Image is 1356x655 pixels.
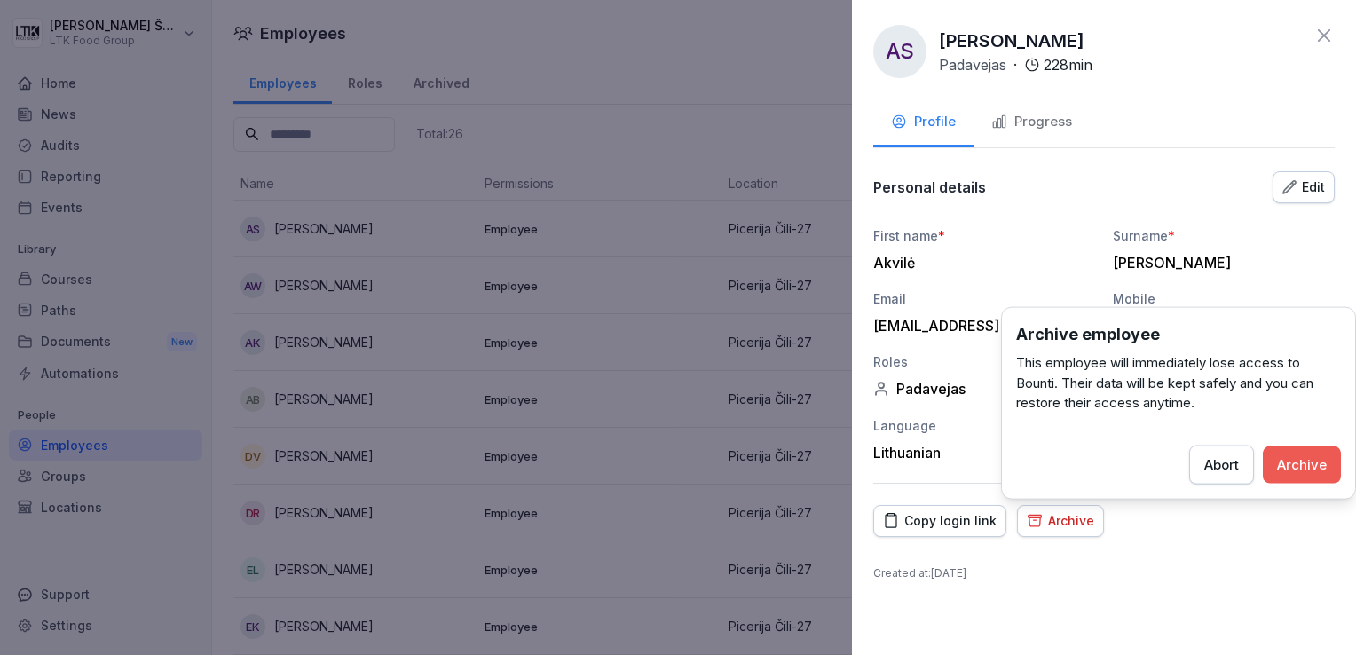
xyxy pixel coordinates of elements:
[873,565,1335,581] p: Created at : [DATE]
[873,380,1095,398] div: Padavejas
[1016,353,1341,414] p: This employee will immediately lose access to Bounti. Their data will be kept safely and you can ...
[1016,322,1341,346] h3: Archive employee
[1027,511,1094,531] div: Archive
[1113,254,1326,272] div: [PERSON_NAME]
[1282,178,1325,197] div: Edit
[873,505,1006,537] button: Copy login link
[939,54,1006,75] p: Padavejas
[974,99,1090,147] button: Progress
[939,28,1084,54] p: [PERSON_NAME]
[873,226,1095,245] div: First name
[1273,171,1335,203] button: Edit
[891,112,956,132] div: Profile
[1189,445,1254,484] button: Abort
[873,352,1095,371] div: Roles
[873,317,1086,335] div: [EMAIL_ADDRESS][DOMAIN_NAME]
[1044,54,1092,75] p: 228 min
[1204,454,1239,474] div: Abort
[1113,226,1335,245] div: Surname
[1113,289,1335,308] div: Mobile
[873,444,1095,462] div: Lithuanian
[1277,454,1327,474] div: Archive
[873,254,1086,272] div: Akvilė
[873,289,1095,308] div: Email
[873,178,986,196] p: Personal details
[873,25,926,78] div: AS
[939,54,1092,75] div: ·
[883,511,997,531] div: Copy login link
[991,112,1072,132] div: Progress
[873,99,974,147] button: Profile
[873,416,1095,435] div: Language
[1263,446,1341,483] button: Archive
[1017,505,1104,537] button: Archive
